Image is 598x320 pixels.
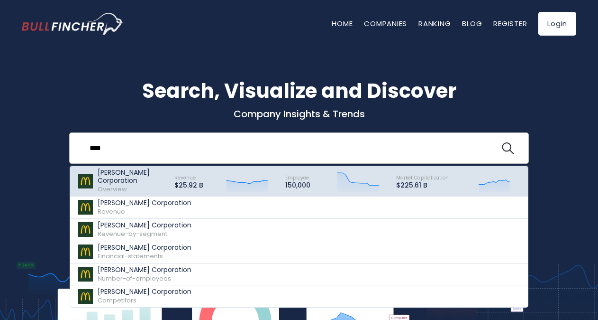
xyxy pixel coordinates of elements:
[98,296,136,305] span: Competitors
[98,169,166,185] p: [PERSON_NAME] Corporation
[98,288,191,296] p: [PERSON_NAME] Corporation
[98,229,167,238] span: Revenue-by-segment
[462,19,482,28] a: Blog
[493,19,527,28] a: Register
[98,185,127,194] span: Overview
[98,244,191,252] p: [PERSON_NAME] Corporation
[70,197,528,219] a: [PERSON_NAME] Corporation Revenue
[70,264,528,286] a: [PERSON_NAME] Corporation Number-of-employees
[98,199,191,207] p: [PERSON_NAME] Corporation
[285,181,310,189] p: 150,000
[98,221,191,229] p: [PERSON_NAME] Corporation
[98,252,163,261] span: Financial-statements
[22,13,124,35] a: Go to homepage
[70,285,528,307] a: [PERSON_NAME] Corporation Competitors
[98,207,125,216] span: Revenue
[22,76,576,106] h1: Search, Visualize and Discover
[285,174,309,181] span: Employee
[538,12,576,36] a: Login
[22,183,576,193] p: What's trending
[396,181,449,189] p: $225.61 B
[70,241,528,264] a: [PERSON_NAME] Corporation Financial-statements
[22,13,124,35] img: bullfincher logo
[332,19,353,28] a: Home
[174,174,196,181] span: Revenue
[174,181,203,189] p: $25.92 B
[396,174,449,181] span: Market Capitalization
[22,108,576,120] p: Company Insights & Trends
[98,266,191,274] p: [PERSON_NAME] Corporation
[364,19,407,28] a: Companies
[98,274,171,283] span: Number-of-employees
[70,219,528,241] a: [PERSON_NAME] Corporation Revenue-by-segment
[502,142,514,155] img: search icon
[70,166,528,197] a: [PERSON_NAME] Corporation Overview Revenue $25.92 B Employee 150,000 Market Capitalization $225.61 B
[418,19,451,28] a: Ranking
